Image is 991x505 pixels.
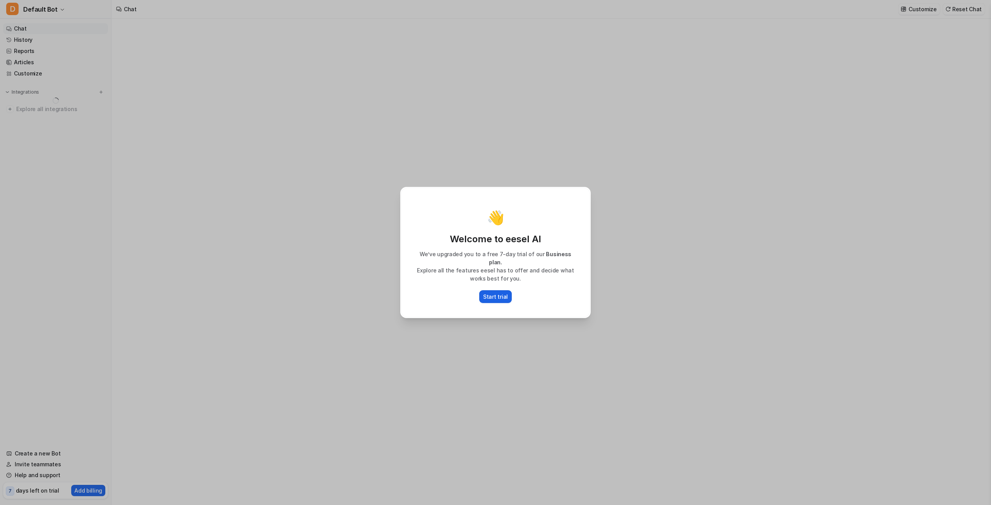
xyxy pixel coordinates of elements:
p: Start trial [483,293,508,301]
p: Welcome to eesel AI [409,233,582,245]
button: Start trial [479,290,512,303]
p: We’ve upgraded you to a free 7-day trial of our [409,250,582,266]
p: Explore all the features eesel has to offer and decide what works best for you. [409,266,582,282]
p: 👋 [487,210,504,225]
